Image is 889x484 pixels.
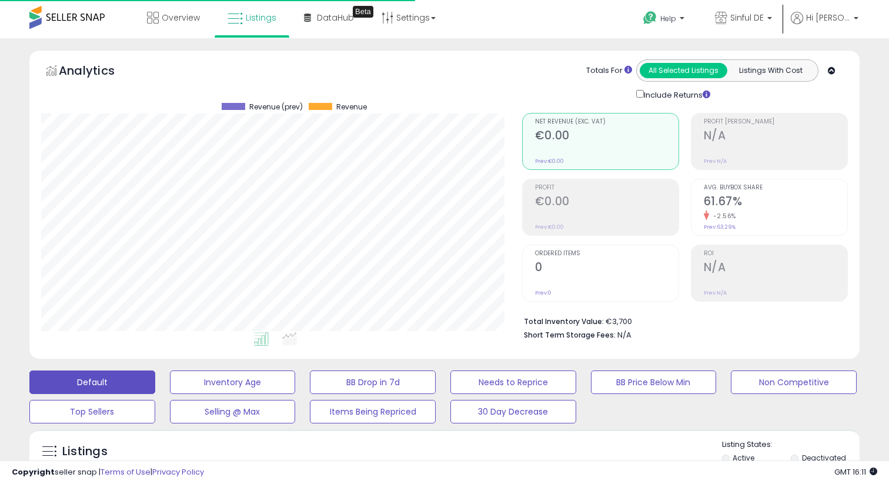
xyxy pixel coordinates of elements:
[704,129,847,145] h2: N/A
[336,103,367,111] span: Revenue
[170,400,296,423] button: Selling @ Max
[727,63,814,78] button: Listings With Cost
[591,370,717,394] button: BB Price Below Min
[704,261,847,276] h2: N/A
[660,14,676,24] span: Help
[62,443,108,460] h5: Listings
[524,316,604,326] b: Total Inventory Value:
[59,62,138,82] h5: Analytics
[722,439,860,450] p: Listing States:
[704,195,847,211] h2: 61.67%
[535,185,679,191] span: Profit
[535,261,679,276] h2: 0
[704,119,847,125] span: Profit [PERSON_NAME]
[450,400,576,423] button: 30 Day Decrease
[535,158,564,165] small: Prev: €0.00
[791,12,858,38] a: Hi [PERSON_NAME]
[627,88,724,101] div: Include Returns
[152,466,204,478] a: Privacy Policy
[731,370,857,394] button: Non Competitive
[704,289,727,296] small: Prev: N/A
[535,223,564,231] small: Prev: €0.00
[317,12,354,24] span: DataHub
[617,329,631,341] span: N/A
[535,119,679,125] span: Net Revenue (Exc. VAT)
[704,251,847,257] span: ROI
[704,158,727,165] small: Prev: N/A
[246,12,276,24] span: Listings
[310,370,436,394] button: BB Drop in 7d
[643,11,657,25] i: Get Help
[634,2,696,38] a: Help
[353,6,373,18] div: Tooltip anchor
[535,195,679,211] h2: €0.00
[12,467,204,478] div: seller snap | |
[524,313,839,328] li: €3,700
[162,12,200,24] span: Overview
[806,12,850,24] span: Hi [PERSON_NAME]
[535,129,679,145] h2: €0.00
[524,330,616,340] b: Short Term Storage Fees:
[802,453,846,463] label: Deactivated
[640,63,727,78] button: All Selected Listings
[101,466,151,478] a: Terms of Use
[29,370,155,394] button: Default
[586,65,632,76] div: Totals For
[450,370,576,394] button: Needs to Reprice
[704,223,736,231] small: Prev: 63.29%
[310,400,436,423] button: Items Being Repriced
[709,212,736,221] small: -2.56%
[170,370,296,394] button: Inventory Age
[249,103,303,111] span: Revenue (prev)
[834,466,877,478] span: 2025-09-16 16:11 GMT
[12,466,55,478] strong: Copyright
[29,400,155,423] button: Top Sellers
[733,453,754,463] label: Active
[535,289,552,296] small: Prev: 0
[704,185,847,191] span: Avg. Buybox Share
[535,251,679,257] span: Ordered Items
[730,12,764,24] span: Sinful DE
